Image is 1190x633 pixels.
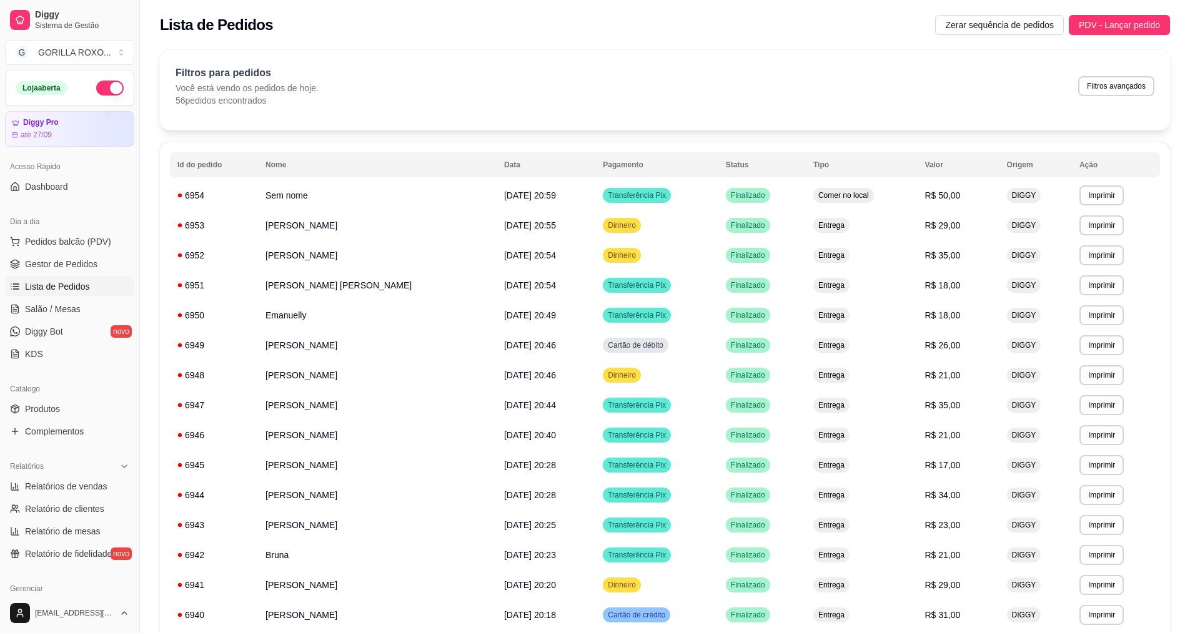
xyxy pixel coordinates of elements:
[816,550,847,560] span: Entrega
[177,579,250,591] div: 6941
[504,460,556,470] span: [DATE] 20:28
[38,46,111,59] div: GORILLA ROXO ...
[258,270,497,300] td: [PERSON_NAME] [PERSON_NAME]
[1009,220,1039,230] span: DIGGY
[258,210,497,240] td: [PERSON_NAME]
[25,547,112,560] span: Relatório de fidelidade
[5,344,134,364] a: KDS
[935,15,1064,35] button: Zerar sequência de pedidos
[728,460,768,470] span: Finalizado
[177,369,250,381] div: 6948
[605,190,668,200] span: Transferência Pix
[605,220,638,230] span: Dinheiro
[925,610,960,620] span: R$ 31,00
[925,430,960,440] span: R$ 21,00
[258,570,497,600] td: [PERSON_NAME]
[5,277,134,297] a: Lista de Pedidos
[728,430,768,440] span: Finalizado
[504,370,556,380] span: [DATE] 20:46
[728,220,768,230] span: Finalizado
[1009,520,1039,530] span: DIGGY
[728,250,768,260] span: Finalizado
[176,94,319,107] p: 56 pedidos encontrados
[504,250,556,260] span: [DATE] 20:54
[23,118,59,127] article: Diggy Pro
[816,190,871,200] span: Comer no local
[1079,275,1124,295] button: Imprimir
[504,520,556,530] span: [DATE] 20:25
[5,399,134,419] a: Produtos
[177,429,250,441] div: 6946
[177,309,250,321] div: 6950
[177,549,250,561] div: 6942
[1079,305,1124,325] button: Imprimir
[605,460,668,470] span: Transferência Pix
[177,219,250,232] div: 6953
[5,379,134,399] div: Catálogo
[25,503,104,515] span: Relatório de clientes
[925,220,960,230] span: R$ 29,00
[728,340,768,350] span: Finalizado
[925,310,960,320] span: R$ 18,00
[925,490,960,500] span: R$ 34,00
[605,310,668,320] span: Transferência Pix
[945,18,1054,32] span: Zerar sequência de pedidos
[1079,215,1124,235] button: Imprimir
[925,400,960,410] span: R$ 35,00
[1079,245,1124,265] button: Imprimir
[258,420,497,450] td: [PERSON_NAME]
[177,249,250,262] div: 6952
[177,339,250,351] div: 6949
[1079,545,1124,565] button: Imprimir
[728,580,768,590] span: Finalizado
[258,510,497,540] td: [PERSON_NAME]
[1078,76,1154,96] button: Filtros avançados
[497,152,595,177] th: Data
[816,310,847,320] span: Entrega
[504,580,556,590] span: [DATE] 20:20
[925,280,960,290] span: R$ 18,00
[258,480,497,510] td: [PERSON_NAME]
[258,300,497,330] td: Emanuelly
[5,5,134,35] a: DiggySistema de Gestão
[35,9,129,21] span: Diggy
[605,400,668,410] span: Transferência Pix
[1079,18,1160,32] span: PDV - Lançar pedido
[605,430,668,440] span: Transferência Pix
[1072,152,1160,177] th: Ação
[5,521,134,541] a: Relatório de mesas
[917,152,999,177] th: Valor
[1009,430,1039,440] span: DIGGY
[1009,280,1039,290] span: DIGGY
[1079,515,1124,535] button: Imprimir
[816,400,847,410] span: Entrega
[177,609,250,621] div: 6940
[16,46,28,59] span: G
[25,525,101,537] span: Relatório de mesas
[605,370,638,380] span: Dinheiro
[5,111,134,147] a: Diggy Proaté 27/09
[728,280,768,290] span: Finalizado
[25,180,68,193] span: Dashboard
[605,580,638,590] span: Dinheiro
[1079,185,1124,205] button: Imprimir
[160,15,273,35] h2: Lista de Pedidos
[1009,610,1039,620] span: DIGGY
[504,220,556,230] span: [DATE] 20:55
[258,450,497,480] td: [PERSON_NAME]
[728,610,768,620] span: Finalizado
[258,600,497,630] td: [PERSON_NAME]
[925,190,960,200] span: R$ 50,00
[5,232,134,252] button: Pedidos balcão (PDV)
[728,310,768,320] span: Finalizado
[925,250,960,260] span: R$ 35,00
[504,550,556,560] span: [DATE] 20:23
[5,476,134,496] a: Relatórios de vendas
[925,370,960,380] span: R$ 21,00
[176,66,319,81] p: Filtros para pedidos
[925,340,960,350] span: R$ 26,00
[177,519,250,531] div: 6943
[816,370,847,380] span: Entrega
[504,310,556,320] span: [DATE] 20:49
[605,610,668,620] span: Cartão de crédito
